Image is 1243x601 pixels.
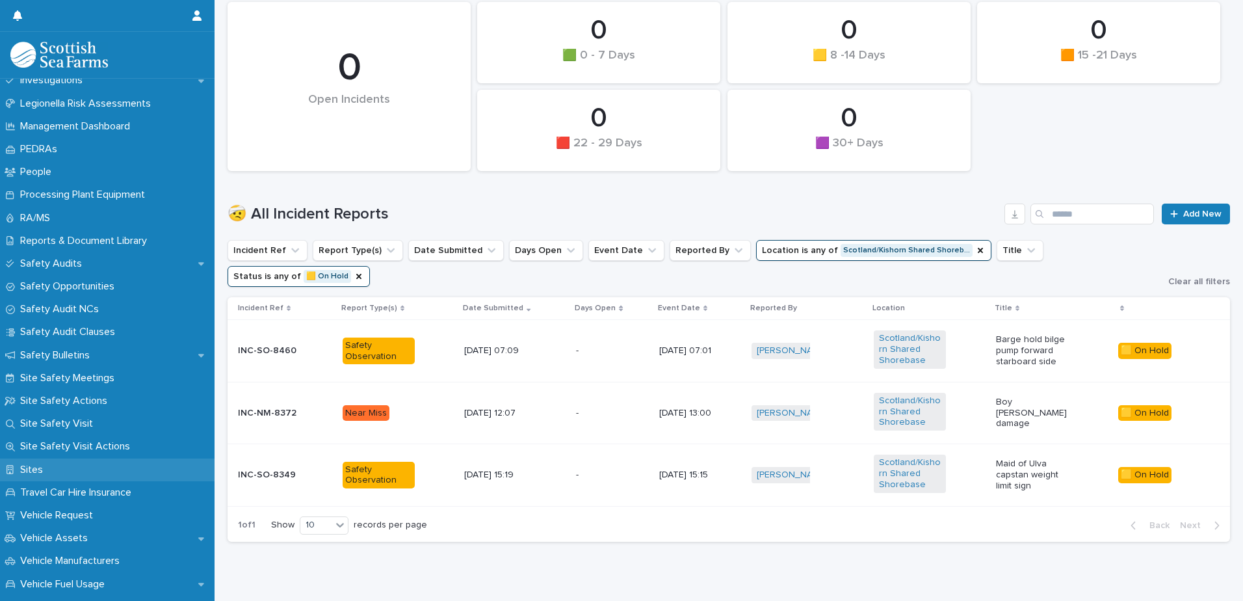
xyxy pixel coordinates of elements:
[997,240,1043,261] button: Title
[15,258,92,270] p: Safety Audits
[499,137,698,164] div: 🟥 22 - 29 Days
[228,266,370,287] button: Status
[872,301,905,315] p: Location
[250,45,449,92] div: 0
[588,240,664,261] button: Event Date
[1175,520,1230,531] button: Next
[750,301,797,315] p: Reported By
[463,301,523,315] p: Date Submitted
[15,372,125,384] p: Site Safety Meetings
[343,338,415,365] div: Safety Observation
[659,345,731,356] p: [DATE] 07:01
[228,320,1230,382] tr: INC-SO-8460Safety Observation[DATE] 07:09-- [DATE] 07:01[PERSON_NAME] Scotland/Kishorn Shared Sho...
[238,301,283,315] p: Incident Ref
[1183,209,1222,219] span: Add New
[658,301,700,315] p: Event Date
[228,444,1230,506] tr: INC-SO-8349Safety Observation[DATE] 15:19-- [DATE] 15:15[PERSON_NAME] [PERSON_NAME] Scotland/Kish...
[15,418,103,430] p: Site Safety Visit
[15,212,60,224] p: RA/MS
[1120,520,1175,531] button: Back
[509,240,583,261] button: Days Open
[1180,521,1209,530] span: Next
[300,518,332,532] div: 10
[228,382,1230,444] tr: INC-NM-8372Near Miss[DATE] 12:07-- [DATE] 13:00[PERSON_NAME] [PERSON_NAME] Scotland/Kishorn Share...
[238,345,310,356] p: INC-SO-8460
[1162,204,1230,224] a: Add New
[999,49,1198,76] div: 🟧 15 -21 Days
[228,240,307,261] button: Incident Ref
[15,487,142,499] p: Travel Car Hire Insurance
[313,240,403,261] button: Report Type(s)
[250,93,449,134] div: Open Incidents
[1118,343,1171,359] div: 🟨 On Hold
[15,349,100,362] p: Safety Bulletins
[499,102,698,135] div: 0
[576,405,581,419] p: -
[879,457,941,490] a: Scotland/Kishorn Shared Shorebase
[756,240,991,261] button: Location
[408,240,504,261] button: Date Submitted
[238,470,310,481] p: INC-SO-8349
[15,189,155,201] p: Processing Plant Equipment
[15,578,115,591] p: Vehicle Fuel Usage
[15,303,109,315] p: Safety Audit NCs
[750,49,949,76] div: 🟨 8 -14 Days
[15,166,62,178] p: People
[464,470,536,481] p: [DATE] 15:19
[341,301,397,315] p: Report Type(s)
[995,301,1012,315] p: Title
[15,395,118,407] p: Site Safety Actions
[999,14,1198,47] div: 0
[354,520,427,531] p: records per page
[343,462,415,489] div: Safety Observation
[228,205,999,224] h1: 🤕 All Incident Reports
[15,235,157,247] p: Reports & Document Library
[996,334,1068,367] p: Barge hold bilge pump forward starboard side
[464,408,536,419] p: [DATE] 12:07
[879,333,941,366] a: Scotland/Kishorn Shared Shorebase
[575,301,616,315] p: Days Open
[15,326,125,338] p: Safety Audit Clauses
[879,395,941,428] a: Scotland/Kishorn Shared Shorebase
[15,440,140,453] p: Site Safety Visit Actions
[576,343,581,356] p: -
[15,532,98,544] p: Vehicle Assets
[757,345,828,356] a: [PERSON_NAME]
[996,459,1068,491] p: Maid of Ulva capstan weight limit sign
[750,137,949,164] div: 🟪 30+ Days
[750,102,949,135] div: 0
[15,98,161,110] p: Legionella Risk Assessments
[1142,521,1170,530] span: Back
[15,74,93,87] p: Investigations
[238,408,310,419] p: INC-NM-8372
[659,470,731,481] p: [DATE] 15:15
[670,240,751,261] button: Reported By
[464,345,536,356] p: [DATE] 07:09
[1118,467,1171,483] div: 🟨 On Hold
[1030,204,1154,224] input: Search
[228,509,266,541] p: 1 of 1
[499,14,698,47] div: 0
[659,408,731,419] p: [DATE] 13:00
[15,509,103,522] p: Vehicle Request
[15,143,68,155] p: PEDRAs
[757,470,901,481] a: [PERSON_NAME] [PERSON_NAME]
[996,397,1068,429] p: Boy [PERSON_NAME] damage
[1118,405,1171,421] div: 🟨 On Hold
[1158,277,1230,286] button: Clear all filters
[1168,277,1230,286] span: Clear all filters
[499,49,698,76] div: 🟩 0 - 7 Days
[15,464,53,476] p: Sites
[10,42,108,68] img: bPIBxiqnSb2ggTQWdOVV
[750,14,949,47] div: 0
[757,408,901,419] a: [PERSON_NAME] [PERSON_NAME]
[576,467,581,481] p: -
[15,280,125,293] p: Safety Opportunities
[15,120,140,133] p: Management Dashboard
[15,555,130,567] p: Vehicle Manufacturers
[271,520,294,531] p: Show
[343,405,389,421] div: Near Miss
